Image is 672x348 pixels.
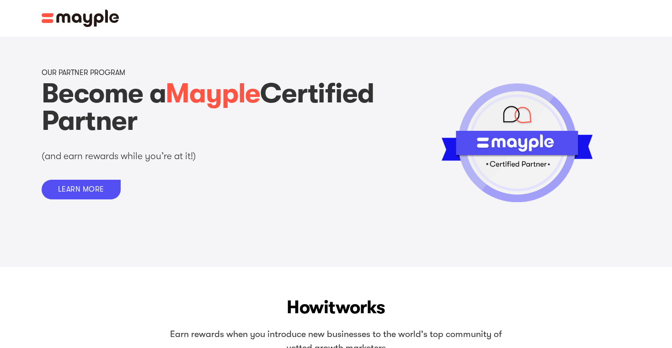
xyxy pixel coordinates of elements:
h2: How works [23,294,649,320]
p: (and earn rewards while you’re at it!) [42,150,279,163]
div: LEARN MORE [58,185,104,194]
img: Mayple logo [42,10,119,27]
h1: Become a Certified Partner [42,80,382,135]
span: Mayple [165,78,260,109]
p: OUR PARTNER PROGRAM [42,69,125,77]
a: LEARN MORE [42,180,121,199]
span: it [324,297,335,318]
